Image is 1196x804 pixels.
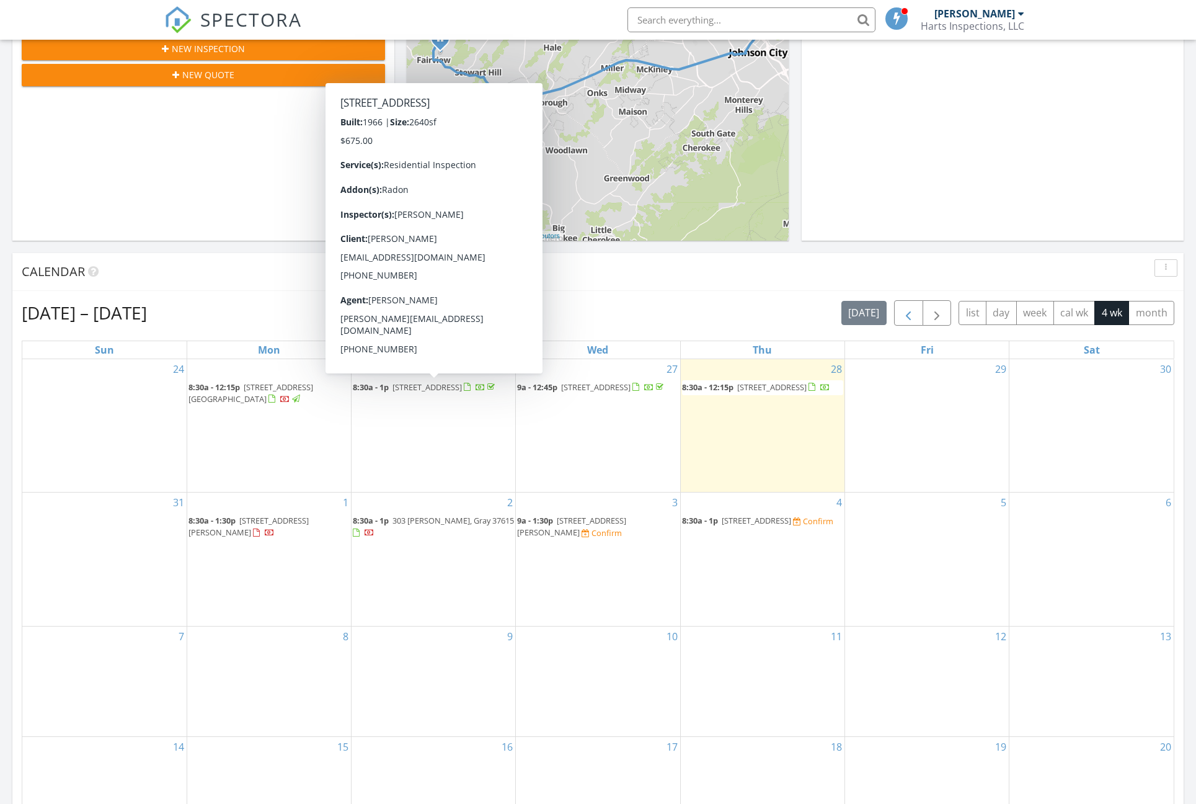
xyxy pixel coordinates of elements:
[841,301,887,325] button: [DATE]
[828,359,844,379] a: Go to August 28, 2025
[664,359,680,379] a: Go to August 27, 2025
[517,382,557,393] span: 9a - 12:45p
[918,341,936,359] a: Friday
[993,737,1009,757] a: Go to September 19, 2025
[722,515,791,526] span: [STREET_ADDRESS]
[22,493,187,627] td: Go to August 31, 2025
[410,232,430,239] a: Leaflet
[682,515,718,526] span: 8:30a - 1p
[22,64,385,86] button: New Quote
[585,341,611,359] a: Wednesday
[188,380,350,407] a: 8:30a - 12:15p [STREET_ADDRESS][GEOGRAPHIC_DATA]
[22,263,85,280] span: Calendar
[894,300,923,326] button: Previous
[680,493,844,627] td: Go to September 4, 2025
[188,515,236,526] span: 8:30a - 1:30p
[517,380,678,395] a: 9a - 12:45p [STREET_ADDRESS]
[517,515,626,538] a: 9a - 1:30p [STREET_ADDRESS][PERSON_NAME]
[440,38,448,45] div: 176 Horseshoe Bend Road, Jonesborough TN. 37659
[172,42,245,55] span: New Inspection
[432,232,466,239] a: © MapTiler
[499,359,515,379] a: Go to August 26, 2025
[680,627,844,737] td: Go to September 11, 2025
[517,514,678,540] a: 9a - 1:30p [STREET_ADDRESS][PERSON_NAME] Confirm
[164,17,302,43] a: SPECTORA
[1158,359,1174,379] a: Go to August 30, 2025
[921,20,1024,32] div: Harts Inspections, LLC
[750,341,774,359] a: Thursday
[934,7,1015,20] div: [PERSON_NAME]
[664,737,680,757] a: Go to September 17, 2025
[1158,737,1174,757] a: Go to September 20, 2025
[22,300,147,325] h2: [DATE] – [DATE]
[22,38,385,60] button: New Inspection
[340,627,351,646] a: Go to September 8, 2025
[682,515,793,526] a: 8:30a - 1p [STREET_ADDRESS]
[187,493,351,627] td: Go to September 1, 2025
[353,382,389,393] span: 8:30a - 1p
[1081,341,1102,359] a: Saturday
[737,382,807,393] span: [STREET_ADDRESS]
[828,627,844,646] a: Go to September 11, 2025
[505,627,515,646] a: Go to September 9, 2025
[188,382,240,393] span: 8:30a - 12:15p
[516,359,680,493] td: Go to August 27, 2025
[793,516,833,527] a: Confirm
[1158,627,1174,646] a: Go to September 13, 2025
[352,627,516,737] td: Go to September 9, 2025
[664,627,680,646] a: Go to September 10, 2025
[187,359,351,493] td: Go to August 25, 2025
[22,359,187,493] td: Go to August 24, 2025
[505,493,515,512] a: Go to September 2, 2025
[340,493,351,512] a: Go to September 1, 2025
[171,493,187,512] a: Go to August 31, 2025
[22,627,187,737] td: Go to September 7, 2025
[392,382,462,393] span: [STREET_ADDRESS]
[353,382,497,393] a: 8:30a - 1p [STREET_ADDRESS]
[923,300,952,326] button: Next
[188,382,313,404] a: 8:30a - 12:15p [STREET_ADDRESS][GEOGRAPHIC_DATA]
[682,382,830,393] a: 8:30a - 12:15p [STREET_ADDRESS]
[352,359,516,493] td: Go to August 26, 2025
[682,380,843,395] a: 8:30a - 12:15p [STREET_ADDRESS]
[844,493,1009,627] td: Go to September 5, 2025
[353,515,514,538] a: 8:30a - 1p 303 [PERSON_NAME], Gray 37615
[176,627,187,646] a: Go to September 7, 2025
[188,382,313,404] span: [STREET_ADDRESS][GEOGRAPHIC_DATA]
[670,493,680,512] a: Go to September 3, 2025
[188,515,309,538] span: [STREET_ADDRESS][PERSON_NAME]
[517,515,553,526] span: 9a - 1:30p
[1009,627,1174,737] td: Go to September 13, 2025
[803,516,833,526] div: Confirm
[353,380,514,395] a: 8:30a - 1p [STREET_ADDRESS]
[993,627,1009,646] a: Go to September 12, 2025
[200,6,302,32] span: SPECTORA
[1009,359,1174,493] td: Go to August 30, 2025
[844,627,1009,737] td: Go to September 12, 2025
[1009,493,1174,627] td: Go to September 6, 2025
[352,493,516,627] td: Go to September 2, 2025
[1016,301,1054,325] button: week
[353,514,514,540] a: 8:30a - 1p 303 [PERSON_NAME], Gray 37615
[92,341,117,359] a: Sunday
[255,341,283,359] a: Monday
[1094,301,1129,325] button: 4 wk
[467,232,560,239] a: © OpenStreetMap contributors
[392,515,514,526] span: 303 [PERSON_NAME], Gray 37615
[627,7,875,32] input: Search everything...
[171,737,187,757] a: Go to September 14, 2025
[516,493,680,627] td: Go to September 3, 2025
[682,382,733,393] span: 8:30a - 12:15p
[335,359,351,379] a: Go to August 25, 2025
[407,231,563,241] div: |
[188,514,350,540] a: 8:30a - 1:30p [STREET_ADDRESS][PERSON_NAME]
[561,382,631,393] span: [STREET_ADDRESS]
[499,737,515,757] a: Go to September 16, 2025
[1053,301,1096,325] button: cal wk
[582,527,622,539] a: Confirm
[828,737,844,757] a: Go to September 18, 2025
[986,301,1017,325] button: day
[1128,301,1174,325] button: month
[353,515,389,526] span: 8:30a - 1p
[959,301,986,325] button: list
